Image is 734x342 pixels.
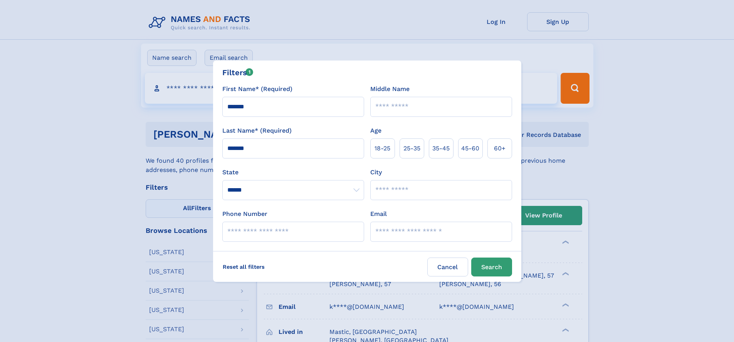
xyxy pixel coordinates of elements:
[427,258,468,276] label: Cancel
[370,84,410,94] label: Middle Name
[222,209,267,219] label: Phone Number
[370,209,387,219] label: Email
[222,84,292,94] label: First Name* (Required)
[461,144,479,153] span: 45‑60
[222,126,292,135] label: Last Name* (Required)
[432,144,450,153] span: 35‑45
[218,258,270,276] label: Reset all filters
[222,67,254,78] div: Filters
[370,168,382,177] label: City
[494,144,506,153] span: 60+
[375,144,390,153] span: 18‑25
[403,144,420,153] span: 25‑35
[222,168,364,177] label: State
[471,258,512,276] button: Search
[370,126,381,135] label: Age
